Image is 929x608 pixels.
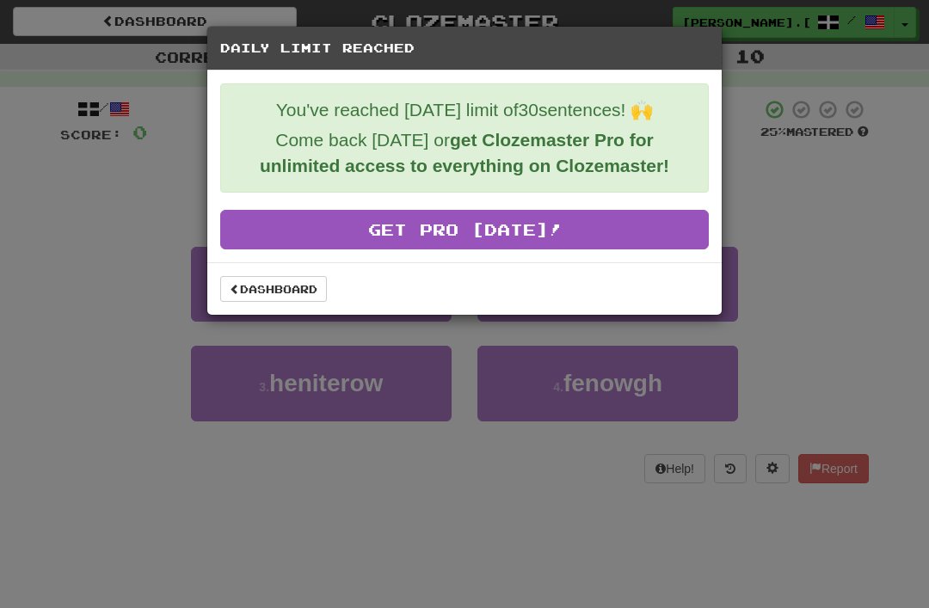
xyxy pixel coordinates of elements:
strong: get Clozemaster Pro for unlimited access to everything on Clozemaster! [260,130,669,175]
p: You've reached [DATE] limit of 30 sentences! 🙌 [234,97,695,123]
a: Dashboard [220,276,327,302]
p: Come back [DATE] or [234,127,695,179]
h5: Daily Limit Reached [220,40,709,57]
a: Get Pro [DATE]! [220,210,709,249]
